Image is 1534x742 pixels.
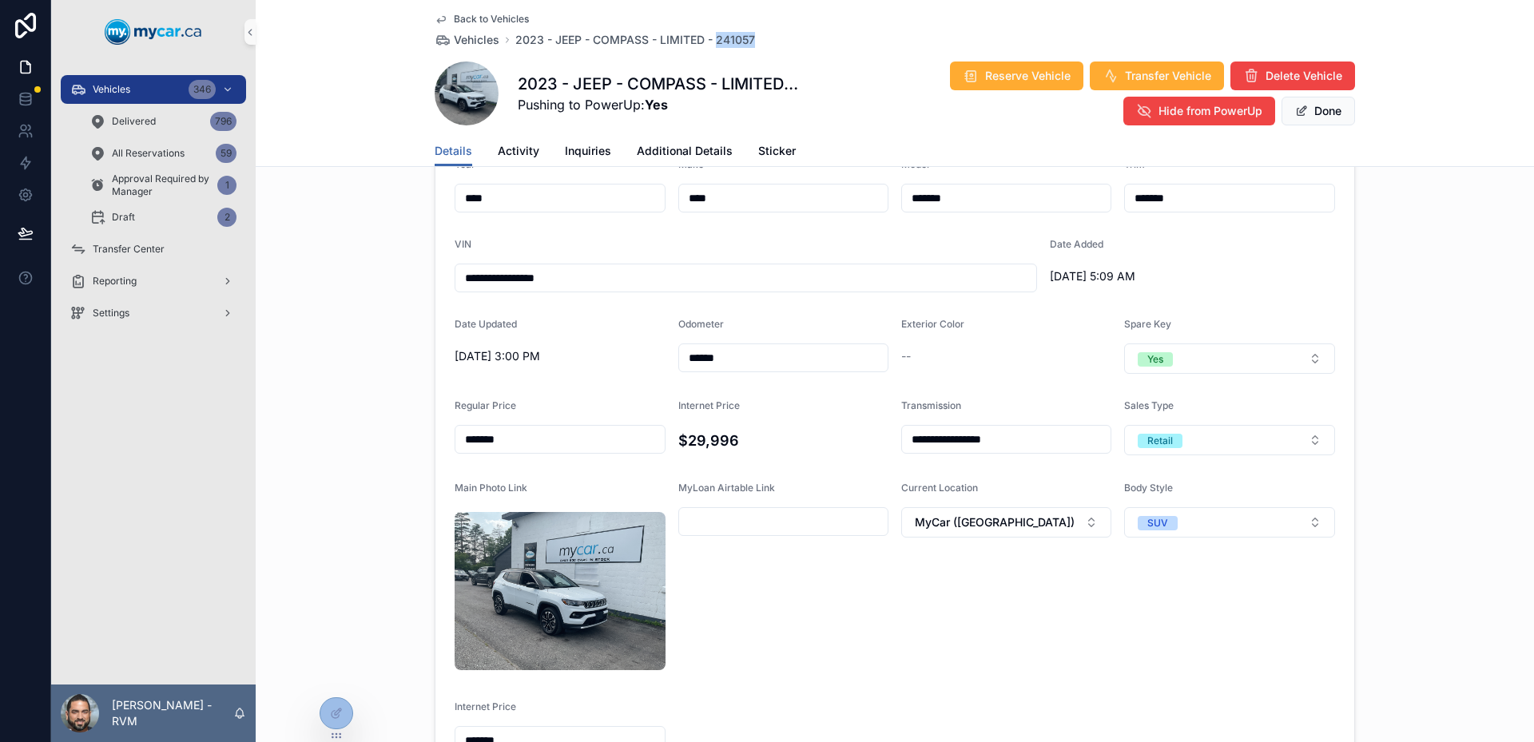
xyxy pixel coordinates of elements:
a: Reporting [61,267,246,296]
h1: 2023 - JEEP - COMPASS - LIMITED - 241057 [518,73,801,95]
div: scrollable content [51,64,256,348]
span: [DATE] 3:00 PM [455,348,666,364]
span: MyCar ([GEOGRAPHIC_DATA]) [915,514,1075,530]
a: Delivered796 [80,107,246,136]
button: Select Button [1124,425,1335,455]
span: Pushing to PowerUp: [518,95,801,114]
span: -- [901,348,911,364]
span: Transmission [901,399,961,411]
a: Vehicles [435,32,499,48]
a: Details [435,137,472,167]
span: Main Photo Link [455,482,527,494]
span: Regular Price [455,399,516,411]
a: Vehicles346 [61,75,246,104]
a: Activity [498,137,539,169]
a: Inquiries [565,137,611,169]
h4: $29,996 [678,430,889,451]
a: Back to Vehicles [435,13,529,26]
strong: Yes [645,97,668,113]
a: Sticker [758,137,796,169]
div: 2 [217,208,236,227]
div: 796 [210,112,236,131]
div: SUV [1147,516,1168,530]
p: [PERSON_NAME] - RVM [112,697,233,729]
img: uc [455,512,666,670]
div: Yes [1147,352,1163,367]
span: Delete Vehicle [1266,68,1342,84]
span: Exterior Color [901,318,964,330]
div: Retail [1147,434,1173,448]
button: Transfer Vehicle [1090,62,1224,90]
span: Date Updated [455,318,517,330]
button: Reserve Vehicle [950,62,1083,90]
div: 59 [216,144,236,163]
span: VIN [455,238,471,250]
span: Body Style [1124,482,1173,494]
button: Delete Vehicle [1230,62,1355,90]
a: All Reservations59 [80,139,246,168]
span: All Reservations [112,147,185,160]
a: Draft2 [80,203,246,232]
span: Additional Details [637,143,733,159]
span: Hide from PowerUp [1158,103,1262,119]
span: Transfer Vehicle [1125,68,1211,84]
span: Inquiries [565,143,611,159]
span: Internet Price [455,700,516,712]
a: 2023 - JEEP - COMPASS - LIMITED - 241057 [515,32,755,48]
div: 346 [189,80,216,99]
img: App logo [105,19,202,45]
span: MyLoan Airtable Link [678,482,775,494]
span: Spare Key [1124,318,1171,330]
span: Activity [498,143,539,159]
a: Settings [61,299,246,327]
span: Settings [93,307,129,319]
span: Transfer Center [93,243,165,256]
button: Done [1282,97,1355,125]
span: Approval Required by Manager [112,173,211,198]
button: Hide from PowerUp [1123,97,1275,125]
span: Delivered [112,115,156,128]
span: Draft [112,211,135,224]
span: Vehicles [93,83,130,96]
span: Date Added [1050,238,1103,250]
span: Details [435,143,472,159]
button: Select Button [901,507,1111,538]
span: Reporting [93,275,137,288]
span: [DATE] 5:09 AM [1050,268,1261,284]
a: Additional Details [637,137,733,169]
span: Back to Vehicles [454,13,529,26]
span: Odometer [678,318,724,330]
span: Sticker [758,143,796,159]
span: Vehicles [454,32,499,48]
span: Internet Price [678,399,740,411]
div: 1 [217,176,236,195]
button: Select Button [1124,343,1335,374]
span: Current Location [901,482,978,494]
a: Approval Required by Manager1 [80,171,246,200]
button: Select Button [1124,507,1335,538]
a: Transfer Center [61,235,246,264]
span: Sales Type [1124,399,1174,411]
span: Reserve Vehicle [985,68,1071,84]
